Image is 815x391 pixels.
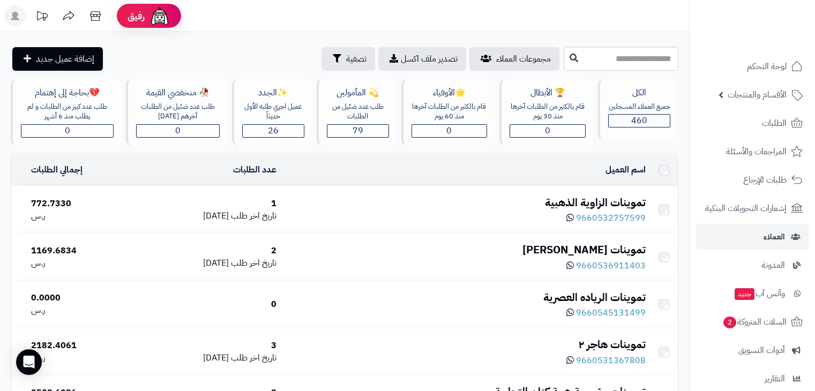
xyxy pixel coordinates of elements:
div: قام بالكثير من الطلبات آخرها منذ 30 يوم [510,102,586,122]
a: أدوات التسويق [696,337,809,363]
span: 9660545131499 [576,306,646,319]
a: السلات المتروكة2 [696,309,809,335]
a: تصدير ملف اكسل [378,47,466,71]
a: وآتس آبجديد [696,281,809,306]
span: 9660532757599 [576,212,646,224]
a: 🥀 منخفضي القيمةطلب عدد ضئيل من الطلبات آخرهم [DATE]0 [124,79,229,146]
span: 2 [723,317,736,328]
a: 💔بحاجة إلى إهتمامطلب عدد كبير من الطلبات و لم يطلب منذ 6 أشهر0 [9,79,124,146]
a: طلبات الإرجاع [696,167,809,193]
a: 9660545131499 [566,306,646,319]
span: 9660531367808 [576,354,646,367]
div: ر.س [31,210,130,222]
div: تموينات [PERSON_NAME] [285,242,646,258]
div: 0.0000 [31,292,130,304]
span: السلات المتروكة [722,314,787,329]
span: تاريخ اخر طلب [231,351,276,364]
a: لوحة التحكم [696,54,809,79]
span: 0 [545,124,550,137]
div: الكل [608,87,670,99]
span: رفيق [128,10,145,22]
div: [DATE] [138,257,276,269]
a: الطلبات [696,110,809,136]
div: تموينات الزاوية الذهبية [285,195,646,210]
img: logo-2.png [742,25,805,48]
a: مجموعات العملاء [469,47,559,71]
span: 0 [65,124,70,137]
a: 🌟الأوفياءقام بالكثير من الطلبات آخرها منذ 60 يوم0 [399,79,498,146]
span: إشعارات التحويلات البنكية [705,201,787,216]
span: جديد [735,288,754,300]
span: إضافة عميل جديد [36,52,94,65]
span: تاريخ اخر طلب [231,257,276,269]
div: ر.س [31,257,130,269]
div: 1 [138,198,276,210]
span: المراجعات والأسئلة [726,144,787,159]
a: إضافة عميل جديد [12,47,103,71]
span: تصدير ملف اكسل [401,52,458,65]
div: 2182.4061 [31,340,130,352]
span: وآتس آب [734,286,785,301]
span: الطلبات [762,116,787,131]
span: تاريخ اخر طلب [231,209,276,222]
div: قام بالكثير من الطلبات آخرها منذ 60 يوم [412,102,488,122]
div: [DATE] [138,352,276,364]
a: المدونة [696,252,809,278]
button: تصفية [321,47,375,71]
div: 🥀 منخفضي القيمة [136,87,219,99]
span: الأقسام والمنتجات [728,87,787,102]
a: العملاء [696,224,809,250]
span: 0 [446,124,452,137]
a: تحديثات المنصة [28,5,55,29]
div: 💫 المأمولين [327,87,389,99]
span: أدوات التسويق [738,343,785,358]
div: 772.7330 [31,198,130,210]
div: 🌟الأوفياء [412,87,488,99]
div: تموينات الرياده العصرية [285,290,646,305]
div: 🏆 الأبطال [510,87,586,99]
div: 💔بحاجة إلى إهتمام [21,87,114,99]
div: ✨الجدد [242,87,304,99]
a: 9660531367808 [566,354,646,367]
div: طلب عدد ضئيل من الطلبات آخرهم [DATE] [136,102,219,122]
span: 0 [175,124,181,137]
div: تموينات هاجر ٢ [285,337,646,352]
a: إشعارات التحويلات البنكية [696,195,809,221]
a: 🏆 الأبطالقام بالكثير من الطلبات آخرها منذ 30 يوم0 [497,79,596,146]
span: 460 [631,114,647,127]
a: 💫 المأمولينطلب عدد ضئيل من الطلبات79 [315,79,399,146]
a: الكلجميع العملاء المسجلين460 [596,79,681,146]
span: مجموعات العملاء [496,52,551,65]
span: المدونة [761,258,785,273]
div: طلب عدد كبير من الطلبات و لم يطلب منذ 6 أشهر [21,102,114,122]
div: 2 [138,245,276,257]
a: المراجعات والأسئلة [696,139,809,164]
a: عدد الطلبات [233,163,276,176]
span: 79 [353,124,363,137]
a: إجمالي الطلبات [31,163,83,176]
span: 26 [268,124,279,137]
div: ر.س [31,304,130,317]
span: التقارير [765,371,785,386]
a: ✨الجددعميل اجري طلبه الأول حديثاّ26 [230,79,315,146]
a: 9660536911403 [566,259,646,272]
span: طلبات الإرجاع [743,172,787,187]
span: العملاء [764,229,785,244]
div: 0 [138,298,276,311]
a: 9660532757599 [566,212,646,224]
div: جميع العملاء المسجلين [608,102,670,112]
div: 3 [138,340,276,352]
a: اسم العميل [605,163,646,176]
div: عميل اجري طلبه الأول حديثاّ [242,102,304,122]
span: لوحة التحكم [747,59,787,74]
div: طلب عدد ضئيل من الطلبات [327,102,389,122]
div: ر.س [31,352,130,364]
span: 9660536911403 [576,259,646,272]
img: ai-face.png [149,5,170,27]
div: [DATE] [138,210,276,222]
span: تصفية [346,52,367,65]
div: Open Intercom Messenger [16,349,42,375]
div: 1169.6834 [31,245,130,257]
